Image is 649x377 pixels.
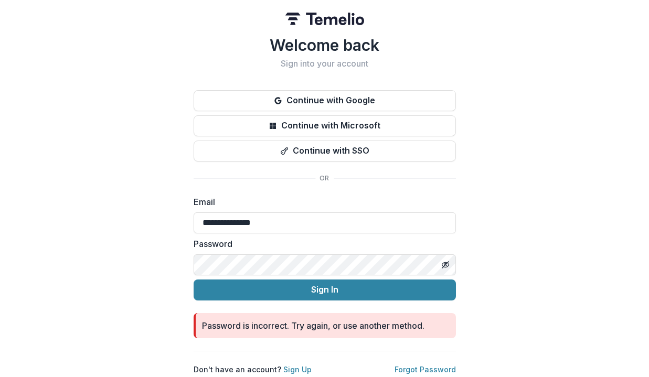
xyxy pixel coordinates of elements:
h1: Welcome back [194,36,456,55]
button: Continue with SSO [194,141,456,161]
button: Continue with Google [194,90,456,111]
a: Forgot Password [395,365,456,374]
button: Toggle password visibility [437,256,454,273]
div: Password is incorrect. Try again, or use another method. [202,319,424,332]
img: Temelio [285,13,364,25]
h2: Sign into your account [194,59,456,69]
a: Sign Up [283,365,312,374]
button: Sign In [194,279,456,300]
button: Continue with Microsoft [194,115,456,136]
label: Email [194,196,450,208]
label: Password [194,238,450,250]
p: Don't have an account? [194,364,312,375]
